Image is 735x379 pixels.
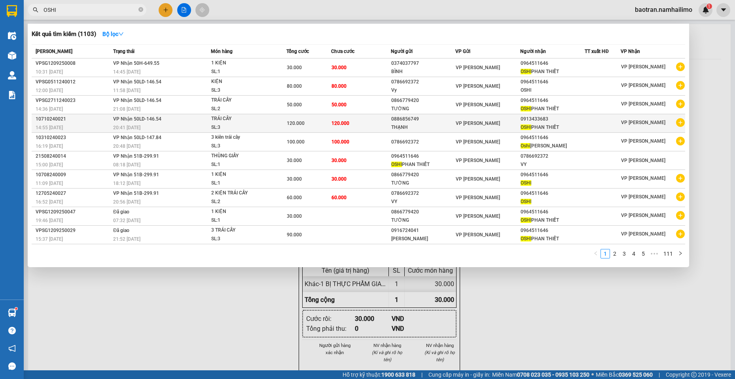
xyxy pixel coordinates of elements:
span: 12:00 [DATE] [36,88,63,93]
div: [PERSON_NAME] [391,235,455,243]
span: 20:56 [DATE] [113,199,140,205]
img: logo.jpg [4,4,32,32]
div: 0786692372 [521,152,584,160]
a: 3 [620,249,629,258]
span: 30.000 [332,65,347,70]
span: left [593,251,598,256]
input: Tìm tên, số ĐT hoặc mã đơn [44,6,137,14]
span: 14:36 [DATE] [36,106,63,112]
span: VP [PERSON_NAME] [456,83,500,89]
div: 0866779420 [391,171,455,179]
span: 19:46 [DATE] [36,218,63,223]
span: VP Gửi [455,49,470,54]
span: 30.000 [332,176,347,182]
div: 10708240009 [36,171,111,179]
span: VP Nhận 50H-649.55 [113,60,159,66]
span: 07:32 [DATE] [113,218,140,223]
button: Bộ lọcdown [96,28,130,40]
div: SL: 3 [211,123,271,132]
span: notification [8,345,16,352]
div: 0964511646 [521,208,584,216]
span: 30.000 [287,65,302,70]
span: ••• [648,249,661,258]
div: 3 TRÁI CÂY [211,226,271,235]
span: 10:31 [DATE] [36,69,63,75]
span: 90.000 [287,232,302,238]
div: Vy [391,86,455,94]
span: search [33,7,38,13]
a: 5 [639,249,648,258]
span: VP [PERSON_NAME] [456,195,500,200]
li: 1 [601,249,610,258]
div: OSHI [521,86,584,94]
div: 1 KIỆN [211,170,271,179]
span: OSHI [521,217,531,223]
span: VP [PERSON_NAME] [621,175,665,181]
div: 0964511646 [521,78,584,86]
span: VP [PERSON_NAME] [621,213,665,218]
span: plus-circle [676,100,685,108]
span: 80.000 [287,83,302,89]
div: 2 KIỆN TRÁI CÂY [211,189,271,198]
div: 0866779420 [391,208,455,216]
div: 0786692372 [391,189,455,198]
li: Nam Hải Limousine [4,4,115,34]
span: VP [PERSON_NAME] [621,83,665,88]
div: THẠNH [391,123,455,132]
span: VP [PERSON_NAME] [456,158,500,163]
span: Tổng cước [286,49,309,54]
div: 0913433683 [521,115,584,123]
li: 4 [629,249,638,258]
div: PHAN THIẾT [521,68,584,76]
div: 0786692372 [391,138,455,146]
li: Next 5 Pages [648,249,661,258]
span: VP [PERSON_NAME] [456,139,500,145]
img: warehouse-icon [8,309,16,317]
div: 12705240027 [36,189,111,198]
span: plus-circle [676,230,685,238]
div: 0964511646 [521,189,584,198]
div: 0374037797 [391,59,455,68]
img: warehouse-icon [8,71,16,79]
div: KIỆN [211,77,271,86]
div: 0964511646 [521,171,584,179]
div: SL: 1 [211,216,271,225]
span: VP Nhận 50LD-146.54 [113,79,161,85]
span: 11:09 [DATE] [36,181,63,186]
span: 50.000 [332,102,347,107]
div: PHAN THIẾT [521,216,584,224]
li: 3 [619,249,629,258]
h3: Kết quả tìm kiếm ( 1103 ) [32,30,96,38]
span: plus-circle [676,211,685,220]
img: warehouse-icon [8,32,16,40]
li: Next Page [676,249,685,258]
span: plus-circle [676,192,685,201]
span: OSHI [521,106,531,111]
span: 100.000 [332,139,349,145]
div: TƯỜNG [391,179,455,187]
span: 100.000 [287,139,305,145]
div: VPSG0511240012 [36,78,111,86]
div: 0916724041 [391,226,455,235]
span: 80.000 [332,83,347,89]
span: Đã giao [113,209,129,215]
div: 0866779420 [391,96,455,105]
div: SL: 1 [211,179,271,188]
span: 11:58 [DATE] [113,88,140,93]
span: VP [PERSON_NAME] [456,65,500,70]
span: 120.000 [332,121,349,126]
strong: Bộ lọc [102,31,124,37]
a: 2 [610,249,619,258]
li: 111 [661,249,676,258]
span: VP Nhận 50LD-147.84 [113,135,161,140]
img: solution-icon [8,91,16,99]
div: 10710240021 [36,115,111,123]
span: 120.000 [287,121,305,126]
span: OSHI [391,162,402,167]
div: 0964511646 [521,134,584,142]
span: VP [PERSON_NAME] [456,232,500,238]
div: 1 KIỆN [211,59,271,68]
span: VP Nhận 51B-299.91 [113,172,159,177]
div: VPSG1209250047 [36,208,111,216]
div: THÙNG GIẤY [211,152,271,160]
